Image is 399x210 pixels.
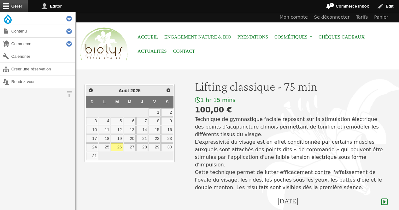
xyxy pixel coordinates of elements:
[319,30,365,44] a: Chèques cadeaux
[79,27,129,63] img: Accueil
[277,12,311,22] a: Mon compte
[277,196,298,206] h4: [DATE]
[87,86,95,94] a: Précédent
[99,117,111,125] a: 4
[161,135,173,143] a: 23
[63,88,75,100] button: Orientation horizontale
[99,143,111,152] a: 25
[161,143,173,152] a: 30
[76,12,399,66] header: Entête du site
[86,117,98,125] a: 3
[130,88,141,93] span: 2025
[86,152,98,160] a: 31
[149,117,161,125] a: 8
[136,117,148,125] a: 7
[99,126,111,134] a: 11
[138,44,167,58] a: Actualités
[149,108,161,117] a: 1
[311,12,353,22] a: Se déconnecter
[153,99,156,104] span: Vendredi
[136,135,148,143] a: 21
[164,30,231,44] a: Engagement Nature & Bio
[136,126,148,134] a: 14
[195,116,388,191] p: Technique de gymnastique faciale reposant sur la stimulation électrique des points d'acupuncture ...
[111,135,123,143] a: 19
[161,117,173,125] a: 9
[111,143,123,152] a: 26
[274,30,312,44] span: Cosmétiques
[119,88,129,93] span: Août
[173,44,195,58] a: Contact
[141,99,143,104] span: Jeudi
[115,99,119,104] span: Mardi
[164,86,172,94] a: Suivant
[124,135,136,143] a: 20
[99,135,111,143] a: 18
[138,30,158,44] a: Accueil
[86,135,98,143] a: 17
[149,126,161,134] a: 15
[86,126,98,134] a: 10
[124,143,136,152] a: 27
[124,126,136,134] a: 13
[353,12,371,22] a: Tarifs
[166,88,171,93] span: Suivant
[86,143,98,152] a: 24
[149,135,161,143] a: 22
[166,99,169,104] span: Samedi
[195,79,388,94] h1: Lifting classique - 75 min
[371,12,391,22] a: Panier
[195,97,388,104] div: 1 hr 15 mins
[310,36,312,39] span: »
[103,99,106,104] span: Lundi
[111,117,123,125] a: 5
[91,99,94,104] span: Dimanche
[88,88,93,93] span: Précédent
[124,117,136,125] a: 6
[161,126,173,134] a: 16
[136,143,148,152] a: 28
[111,126,123,134] a: 12
[195,104,388,116] div: 100,00 €
[128,99,131,104] span: Mercredi
[149,143,161,152] a: 29
[329,3,334,8] span: 1
[238,30,268,44] a: Prestations
[161,108,173,117] a: 2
